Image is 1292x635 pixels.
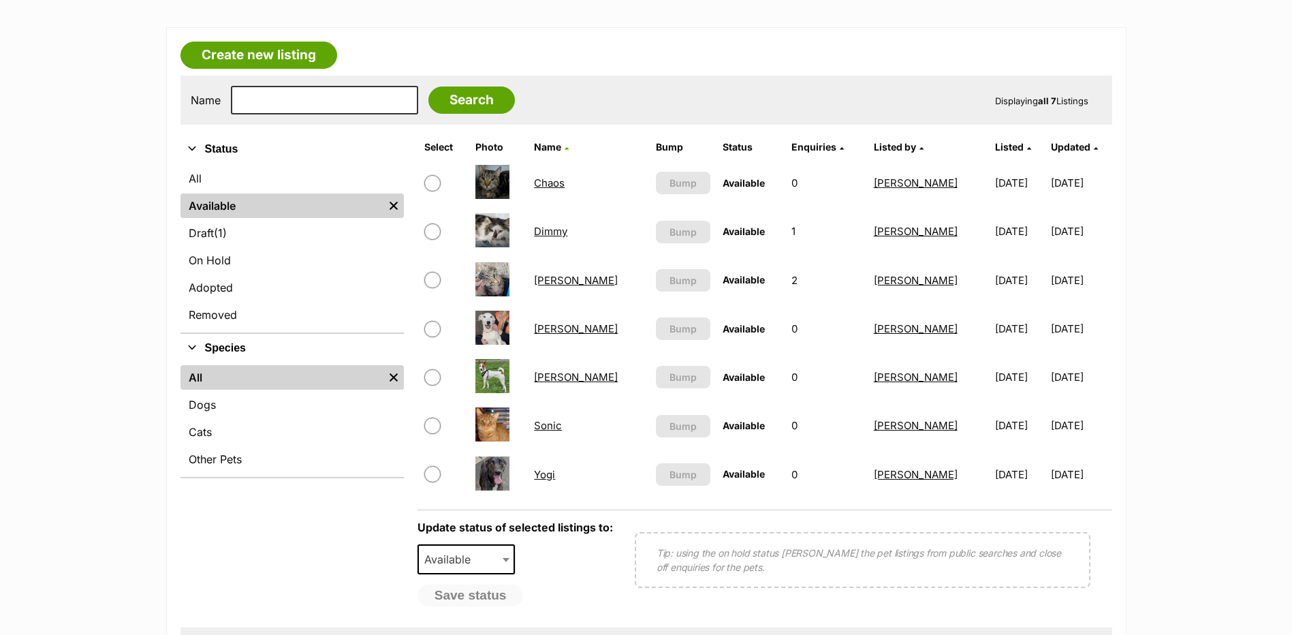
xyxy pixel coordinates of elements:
a: Sonic [534,419,562,432]
button: Save status [417,585,524,606]
a: Removed [180,303,404,327]
span: Bump [669,225,697,239]
td: [DATE] [1051,257,1111,304]
a: Updated [1051,141,1098,153]
a: Remove filter [383,193,404,218]
a: [PERSON_NAME] [874,419,958,432]
a: Name [534,141,569,153]
a: Listed by [874,141,924,153]
button: Bump [656,463,711,486]
th: Photo [470,136,527,158]
div: Species [180,362,404,477]
a: Cats [180,420,404,444]
a: [PERSON_NAME] [874,274,958,287]
td: [DATE] [1051,451,1111,498]
span: Name [534,141,561,153]
span: Available [723,420,765,431]
button: Bump [656,317,711,340]
span: Bump [669,370,697,384]
span: Listed by [874,141,916,153]
a: [PERSON_NAME] [874,322,958,335]
a: Available [180,193,383,218]
span: Bump [669,419,697,433]
th: Bump [650,136,716,158]
th: Select [419,136,469,158]
span: Available [417,544,516,574]
a: On Hold [180,248,404,273]
th: Status [717,136,785,158]
span: Bump [669,322,697,336]
span: Bump [669,273,697,288]
td: [DATE] [990,354,1050,401]
td: [DATE] [990,402,1050,449]
span: Updated [1051,141,1090,153]
td: [DATE] [1051,305,1111,352]
span: translation missing: en.admin.listings.index.attributes.enquiries [791,141,836,153]
a: All [180,365,383,390]
a: Dogs [180,392,404,417]
td: 2 [786,257,866,304]
td: [DATE] [1051,402,1111,449]
td: [DATE] [990,257,1050,304]
span: Available [419,550,484,569]
td: [DATE] [990,305,1050,352]
td: 0 [786,159,866,206]
td: 0 [786,305,866,352]
td: [DATE] [990,159,1050,206]
a: [PERSON_NAME] [534,274,618,287]
td: [DATE] [990,208,1050,255]
td: [DATE] [990,451,1050,498]
a: Remove filter [383,365,404,390]
strong: all 7 [1038,95,1056,106]
button: Bump [656,221,711,243]
td: [DATE] [1051,208,1111,255]
a: Draft [180,221,404,245]
a: Dimmy [534,225,567,238]
button: Species [180,339,404,357]
input: Search [428,87,515,114]
a: Enquiries [791,141,844,153]
p: Tip: using the on hold status [PERSON_NAME] the pet listings from public searches and close off e... [657,546,1069,574]
td: 1 [786,208,866,255]
button: Bump [656,415,711,437]
button: Bump [656,366,711,388]
a: [PERSON_NAME] [874,371,958,384]
span: Available [723,177,765,189]
a: Adopted [180,275,404,300]
td: 0 [786,402,866,449]
span: Available [723,274,765,285]
a: [PERSON_NAME] [874,225,958,238]
a: Chaos [534,176,565,189]
a: [PERSON_NAME] [534,371,618,384]
span: Bump [669,176,697,190]
span: Available [723,323,765,335]
span: Bump [669,467,697,482]
a: [PERSON_NAME] [874,176,958,189]
td: [DATE] [1051,159,1111,206]
span: Available [723,468,765,480]
td: 0 [786,451,866,498]
a: Create new listing [180,42,337,69]
div: Status [180,164,404,332]
a: Other Pets [180,447,404,471]
a: All [180,166,404,191]
td: [DATE] [1051,354,1111,401]
label: Update status of selected listings to: [417,521,613,534]
a: Yogi [534,468,555,481]
span: Listed [995,141,1024,153]
td: 0 [786,354,866,401]
span: (1) [214,225,227,241]
button: Bump [656,172,711,194]
a: Listed [995,141,1031,153]
a: [PERSON_NAME] [534,322,618,335]
button: Status [180,140,404,158]
span: Available [723,226,765,237]
span: Available [723,371,765,383]
label: Name [191,94,221,106]
a: [PERSON_NAME] [874,468,958,481]
button: Bump [656,269,711,292]
span: Displaying Listings [995,95,1088,106]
